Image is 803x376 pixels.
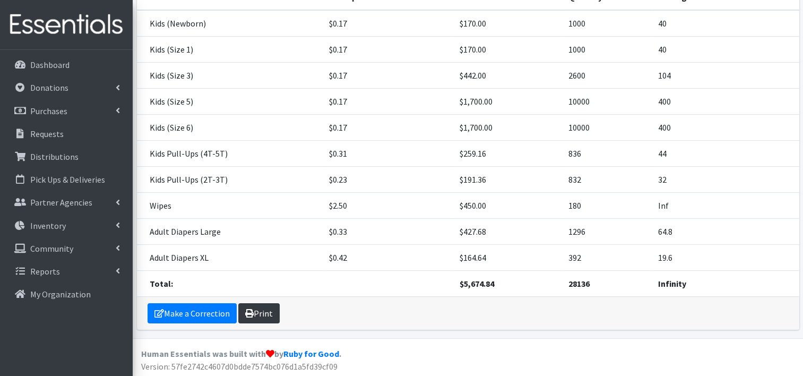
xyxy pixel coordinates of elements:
a: Distributions [4,146,128,167]
td: $0.17 [323,89,453,115]
p: Donations [30,82,68,93]
a: Donations [4,77,128,98]
td: 400 [651,89,799,115]
td: $0.17 [323,63,453,89]
td: 19.6 [651,245,799,271]
td: Kids (Newborn) [137,10,323,37]
p: Distributions [30,151,79,162]
a: Purchases [4,100,128,122]
td: 836 [562,141,652,167]
td: 400 [651,115,799,141]
td: 2600 [562,63,652,89]
td: 40 [651,37,799,63]
td: Wipes [137,193,323,219]
a: Requests [4,123,128,144]
p: Partner Agencies [30,197,92,208]
p: Inventory [30,220,66,231]
td: 10000 [562,115,652,141]
td: 1000 [562,10,652,37]
td: $0.33 [323,219,453,245]
td: 104 [651,63,799,89]
td: Kids Pull-Ups (4T-5T) [137,141,323,167]
td: 180 [562,193,652,219]
td: $1,700.00 [453,115,562,141]
td: Kids (Size 6) [137,115,323,141]
a: Reports [4,261,128,282]
td: Kids (Size 5) [137,89,323,115]
strong: 28136 [568,278,590,289]
a: Inventory [4,215,128,236]
td: $0.17 [323,37,453,63]
p: Requests [30,129,64,139]
td: 392 [562,245,652,271]
td: Adult Diapers XL [137,245,323,271]
td: 1000 [562,37,652,63]
td: $442.00 [453,63,562,89]
td: $170.00 [453,10,562,37]
a: My Organization [4,284,128,305]
a: Make a Correction [148,303,237,323]
td: Inf [651,193,799,219]
td: $0.23 [323,167,453,193]
td: $2.50 [323,193,453,219]
td: Adult Diapers Large [137,219,323,245]
td: $0.17 [323,10,453,37]
td: $1,700.00 [453,89,562,115]
a: Partner Agencies [4,192,128,213]
td: $450.00 [453,193,562,219]
strong: $5,674.84 [460,278,494,289]
p: My Organization [30,289,91,300]
td: 40 [651,10,799,37]
a: Community [4,238,128,259]
td: $259.16 [453,141,562,167]
p: Reports [30,266,60,277]
td: 64.8 [651,219,799,245]
a: Pick Ups & Deliveries [4,169,128,190]
a: Ruby for Good [283,348,339,359]
td: $170.00 [453,37,562,63]
strong: Infinity [658,278,686,289]
td: $191.36 [453,167,562,193]
td: 32 [651,167,799,193]
strong: Human Essentials was built with by . [141,348,341,359]
td: 44 [651,141,799,167]
td: $0.42 [323,245,453,271]
a: Print [238,303,280,323]
td: 10000 [562,89,652,115]
td: 832 [562,167,652,193]
p: Purchases [30,106,67,116]
span: Version: 57fe2742c4607d0bdde7574bc076d1a5fd39cf09 [141,361,338,372]
td: Kids (Size 1) [137,37,323,63]
p: Community [30,243,73,254]
td: Kids (Size 3) [137,63,323,89]
td: $164.64 [453,245,562,271]
strong: Total: [150,278,173,289]
a: Dashboard [4,54,128,75]
p: Pick Ups & Deliveries [30,174,105,185]
img: HumanEssentials [4,7,128,42]
td: $0.31 [323,141,453,167]
td: $0.17 [323,115,453,141]
td: $427.68 [453,219,562,245]
p: Dashboard [30,59,70,70]
td: 1296 [562,219,652,245]
td: Kids Pull-Ups (2T-3T) [137,167,323,193]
